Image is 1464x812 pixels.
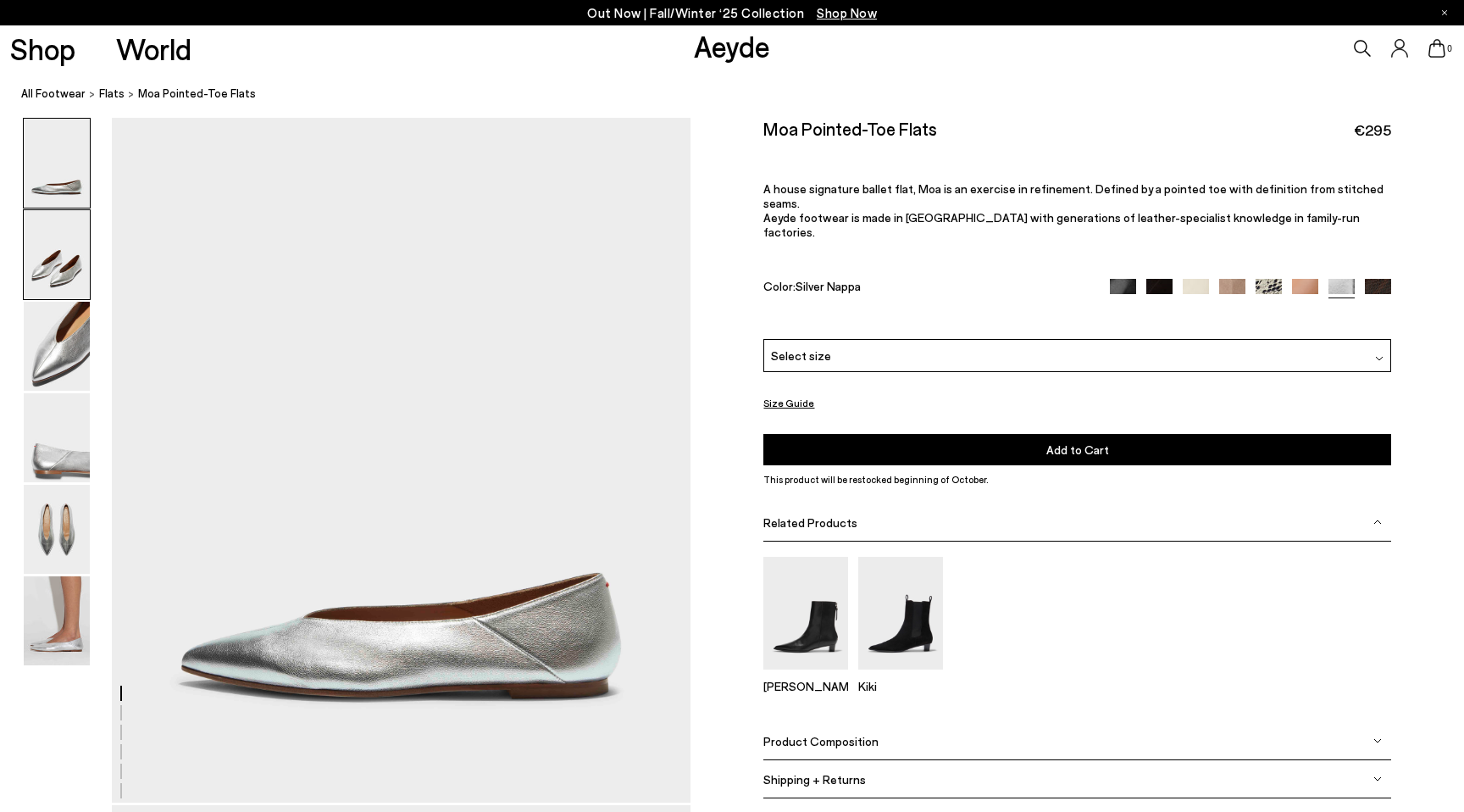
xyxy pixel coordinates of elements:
[24,119,90,208] img: Moa Pointed-Toe Flats - Image 1
[763,279,1090,298] div: Color:
[763,392,814,414] button: Size Guide
[587,3,877,24] p: Out Now | Fall/Winter ‘25 Collection
[1428,39,1445,58] a: 0
[763,181,1390,210] p: A house signature ballet flat, Moa is an exercise in refinement. Defined by a pointed toe with de...
[763,679,848,693] p: [PERSON_NAME]
[763,472,1390,487] p: This product will be restocked beginning of October.
[24,576,90,665] img: Moa Pointed-Toe Flats - Image 6
[21,85,86,103] a: All Footwear
[24,393,90,482] img: Moa Pointed-Toe Flats - Image 4
[858,557,943,670] img: Kiki Suede Chelsea Boots
[1373,737,1382,745] img: svg%3E
[817,5,877,20] span: Navigate to /collections/new-in
[1373,775,1382,783] img: svg%3E
[858,679,943,693] p: Kiki
[24,485,90,574] img: Moa Pointed-Toe Flats - Image 5
[858,658,943,693] a: Kiki Suede Chelsea Boots Kiki
[763,515,857,530] span: Related Products
[138,85,256,103] span: Moa Pointed-Toe Flats
[10,34,75,64] a: Shop
[763,210,1390,239] p: Aeyde footwear is made in [GEOGRAPHIC_DATA] with generations of leather-specialist knowledge in f...
[763,658,848,693] a: Harriet Pointed Ankle Boots [PERSON_NAME]
[1046,442,1109,457] span: Add to Cart
[763,772,866,787] span: Shipping + Returns
[1354,120,1391,141] span: €295
[1445,44,1454,53] span: 0
[694,28,770,64] a: Aeyde
[771,347,831,364] span: Select size
[24,302,90,391] img: Moa Pointed-Toe Flats - Image 3
[21,71,1464,118] nav: breadcrumb
[763,118,937,139] h2: Moa Pointed-Toe Flats
[116,34,191,64] a: World
[1373,518,1382,526] img: svg%3E
[763,557,848,670] img: Harriet Pointed Ankle Boots
[796,279,861,293] span: Silver Nappa
[24,210,90,299] img: Moa Pointed-Toe Flats - Image 2
[763,434,1390,465] button: Add to Cart
[99,85,125,103] a: flats
[99,86,125,100] span: flats
[1375,354,1384,363] img: svg%3E
[763,734,879,748] span: Product Composition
